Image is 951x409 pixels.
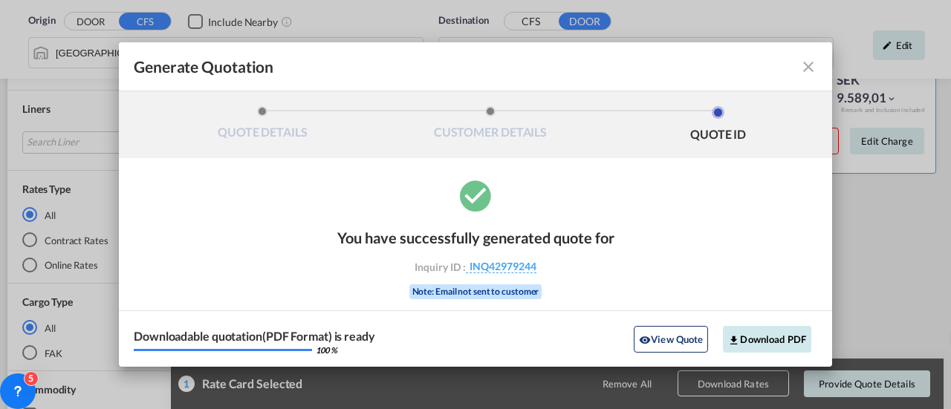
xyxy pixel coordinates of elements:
div: Downloadable quotation(PDF Format) is ready [134,330,375,342]
md-icon: icon-eye [639,334,651,346]
div: You have successfully generated quote for [337,229,614,246]
li: CUSTOMER DETAILS [377,106,605,146]
md-icon: icon-checkbox-marked-circle [457,177,494,214]
md-icon: icon-close fg-AAA8AD cursor m-0 [799,58,817,76]
div: 100 % [316,346,337,354]
button: Download PDF [723,326,811,353]
span: INQ42979244 [466,260,536,273]
md-icon: icon-download [728,334,740,346]
md-dialog: Generate QuotationQUOTE ... [119,42,832,367]
div: Inquiry ID : [389,260,562,273]
div: Note: Email not sent to customer [409,284,542,299]
li: QUOTE ID [604,106,832,146]
li: QUOTE DETAILS [149,106,377,146]
button: icon-eyeView Quote [634,326,708,353]
span: Generate Quotation [134,57,273,76]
